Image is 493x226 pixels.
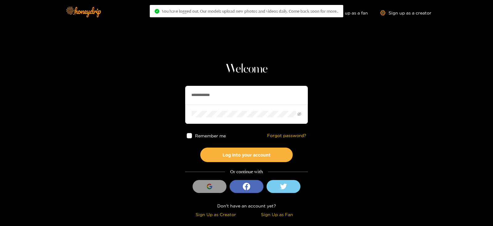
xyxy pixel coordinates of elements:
div: Don't have an account yet? [185,202,308,209]
span: You have logged out. Our models upload new photos and videos daily. Come back soon for more.. [162,9,338,14]
a: Sign up as a fan [326,10,368,15]
span: Remember me [195,133,226,138]
button: Log into your account [200,148,293,162]
div: Or continue with [185,168,308,175]
div: Sign Up as Fan [248,211,306,218]
a: Forgot password? [267,133,306,138]
a: Sign up as a creator [380,10,431,15]
div: Sign Up as Creator [187,211,245,218]
span: check-circle [155,9,159,14]
span: eye-invisible [297,112,301,116]
h1: Welcome [185,62,308,77]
